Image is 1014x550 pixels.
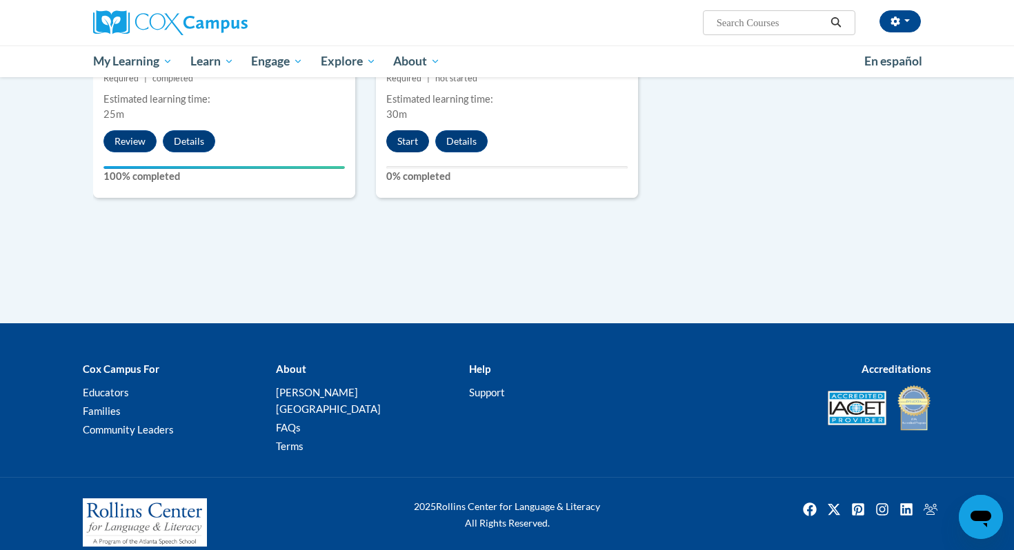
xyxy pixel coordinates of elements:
[847,498,869,520] img: Pinterest icon
[879,10,921,32] button: Account Settings
[799,498,821,520] a: Facebook
[386,73,421,83] span: Required
[84,45,181,77] a: My Learning
[242,45,312,77] a: Engage
[855,47,931,76] a: En español
[386,92,628,107] div: Estimated learning time:
[469,386,505,398] a: Support
[276,386,381,415] a: [PERSON_NAME][GEOGRAPHIC_DATA]
[862,363,931,375] b: Accreditations
[847,498,869,520] a: Pinterest
[895,498,917,520] img: LinkedIn icon
[386,169,628,184] label: 0% completed
[276,421,301,434] a: FAQs
[799,498,821,520] img: Facebook icon
[823,498,845,520] a: Twitter
[93,53,172,70] span: My Learning
[897,384,931,432] img: IDA® Accredited
[103,73,139,83] span: Required
[103,166,345,169] div: Your progress
[919,498,942,520] img: Facebook group icon
[828,391,886,425] img: Accredited IACET® Provider
[276,363,306,375] b: About
[276,440,304,452] a: Terms
[190,53,234,70] span: Learn
[919,498,942,520] a: Facebook Group
[871,498,893,520] a: Instagram
[83,498,207,547] img: Rollins Center for Language & Literacy - A Program of the Atlanta Speech School
[895,498,917,520] a: Linkedin
[871,498,893,520] img: Instagram icon
[414,500,436,512] span: 2025
[393,53,440,70] span: About
[321,53,376,70] span: Explore
[715,14,826,31] input: Search Courses
[144,73,147,83] span: |
[83,423,174,436] a: Community Leaders
[386,130,429,152] button: Start
[181,45,243,77] a: Learn
[103,108,124,120] span: 25m
[362,498,652,531] div: Rollins Center for Language & Literacy All Rights Reserved.
[386,108,407,120] span: 30m
[251,53,303,70] span: Engage
[93,10,355,35] a: Cox Campus
[103,130,157,152] button: Review
[312,45,385,77] a: Explore
[103,92,345,107] div: Estimated learning time:
[385,45,450,77] a: About
[959,495,1003,539] iframe: Button to launch messaging window
[83,405,121,417] a: Families
[864,54,922,68] span: En español
[83,386,129,398] a: Educators
[83,363,159,375] b: Cox Campus For
[72,45,942,77] div: Main menu
[427,73,430,83] span: |
[435,73,477,83] span: not started
[823,498,845,520] img: Twitter icon
[826,14,846,31] button: Search
[152,73,193,83] span: completed
[103,169,345,184] label: 100% completed
[469,363,490,375] b: Help
[163,130,215,152] button: Details
[435,130,488,152] button: Details
[93,10,248,35] img: Cox Campus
